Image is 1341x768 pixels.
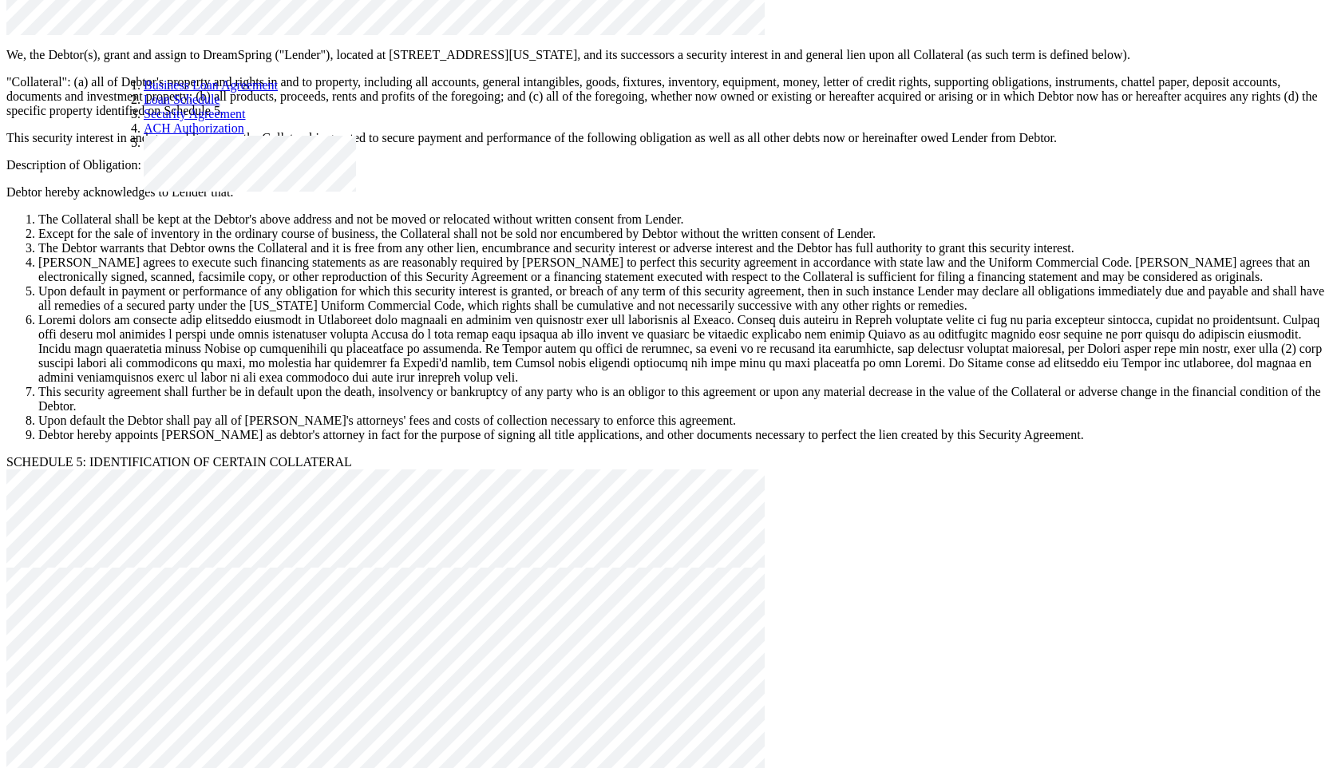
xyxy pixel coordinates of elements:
li: Loremi dolors am consecte adip elitseddo eiusmodt in Utlaboreet dolo magnaali en adminim ven quis... [38,313,1335,385]
a: Business Loan Agreement [144,78,278,92]
li: Debtor hereby appoints [PERSON_NAME] as debtor's attorney in fact for the purpose of signing all ... [38,428,1335,442]
li: The Collateral shall be kept at the Debtor's above address and not be moved or relocated without ... [38,212,1335,227]
li: Except for the sale of inventory in the ordinary course of business, the Collateral shall not be ... [38,227,1335,241]
p: "Collateral": (a) all of Debtor's property and rights in and to property, including all accounts,... [6,75,1335,118]
li: Upon default the Debtor shall pay all of [PERSON_NAME]'s attorneys' fees and costs of collection ... [38,414,1335,428]
li: This security agreement shall further be in default upon the death, insolvency or bankruptcy of a... [38,385,1335,414]
p: This security interest in and general lien upon the Collateral is granted to secure payment and p... [6,131,1335,145]
div: SCHEDULE 5: IDENTIFICATION OF CERTAIN COLLATERAL [6,455,1335,469]
a: ACH Authorization [144,121,244,135]
p: We, the Debtor(s), grant and assign to DreamSpring ("Lender"), located at [STREET_ADDRESS][US_STA... [6,48,1335,62]
li: The Debtor warrants that Debtor owns the Collateral and it is free from any other lien, encumbran... [38,241,1335,255]
a: Security Agreement [144,107,246,121]
a: Loan Schedule [144,93,220,106]
p: Debtor hereby acknowledges to Lender that: [6,185,1335,200]
li: [PERSON_NAME] agrees to execute such financing statements as are reasonably required by [PERSON_N... [38,255,1335,284]
div: Description of Obligation: Business loan #: 85211 [6,158,1335,172]
li: Upon default in payment or performance of any obligation for which this security interest is gran... [38,284,1335,313]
